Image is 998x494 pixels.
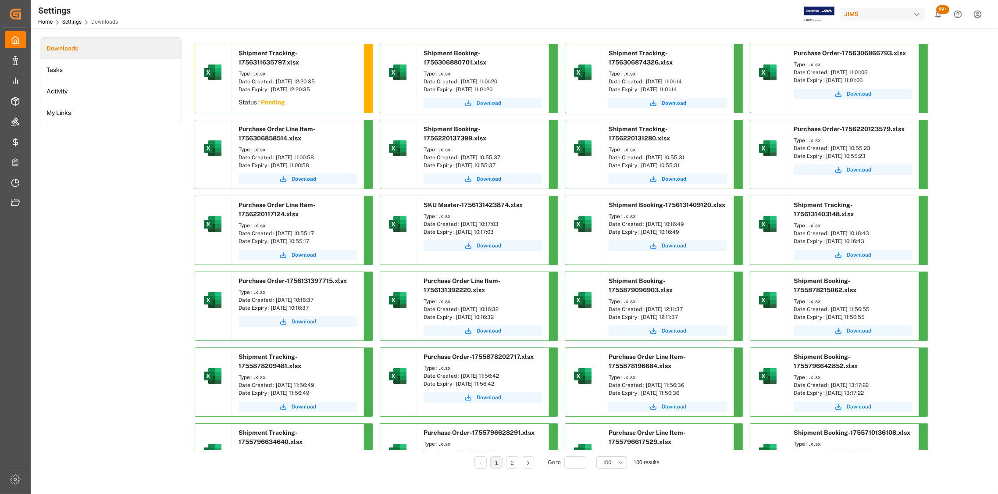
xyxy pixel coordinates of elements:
[948,4,968,24] button: Help Center
[794,144,912,152] div: Date Created : [DATE] 10:55:23
[424,125,486,142] span: Shipment Booking-1756220137399.xlsx
[239,70,357,78] div: Type : .xlsx
[38,19,53,25] a: Home
[40,59,182,81] a: Tasks
[662,242,686,250] span: Download
[239,154,357,161] div: Date Created : [DATE] 11:00:58
[239,201,316,218] span: Purchase Order Line Item-1756220117124.xlsx
[40,81,182,102] li: Activity
[757,214,778,235] img: microsoft-excel-2019--v1.png
[572,290,593,311] img: microsoft-excel-2019--v1.png
[794,222,912,229] div: Type : .xlsx
[424,392,542,403] a: Download
[424,161,542,169] div: Date Expiry : [DATE] 10:55:37
[490,456,503,469] li: 1
[609,373,727,381] div: Type : .xlsx
[794,440,912,448] div: Type : .xlsx
[239,401,357,412] a: Download
[239,50,299,66] span: Shipment Tracking-1756311635797.xlsx
[387,441,408,462] img: microsoft-excel-2019--v1.png
[387,138,408,159] img: microsoft-excel-2019--v1.png
[794,89,912,99] button: Download
[424,313,542,321] div: Date Expiry : [DATE] 10:16:32
[609,212,727,220] div: Type : .xlsx
[609,70,727,78] div: Type : .xlsx
[757,290,778,311] img: microsoft-excel-2019--v1.png
[794,250,912,260] a: Download
[239,146,357,154] div: Type : .xlsx
[572,214,593,235] img: microsoft-excel-2019--v1.png
[387,62,408,83] img: microsoft-excel-2019--v1.png
[424,50,486,66] span: Shipment Booking-1756306880701.xlsx
[609,389,727,397] div: Date Expiry : [DATE] 11:56:36
[804,7,834,22] img: Exertis%20JAM%20-%20Email%20Logo.jpg_1722504956.jpg
[239,304,357,312] div: Date Expiry : [DATE] 10:16:37
[662,99,686,107] span: Download
[794,61,912,68] div: Type : .xlsx
[548,456,589,469] div: Go to
[292,175,316,183] span: Download
[794,353,858,369] span: Shipment Booking-1755796642852.xlsx
[794,76,912,84] div: Date Expiry : [DATE] 11:01:06
[609,50,673,66] span: Shipment Tracking-1756306874326.xlsx
[794,125,905,132] span: Purchase Order-1756220123579.xlsx
[609,326,727,336] button: Download
[609,220,727,228] div: Date Created : [DATE] 10:16:49
[841,6,928,22] button: JIMS
[477,242,501,250] span: Download
[609,353,686,369] span: Purchase Order Line Item-1755878196684.xlsx
[239,237,357,245] div: Date Expiry : [DATE] 10:55:17
[387,290,408,311] img: microsoft-excel-2019--v1.png
[662,403,686,411] span: Download
[239,429,303,445] span: Shipment Tracking-1755796634640.xlsx
[794,237,912,245] div: Date Expiry : [DATE] 10:16:43
[387,365,408,387] img: microsoft-excel-2019--v1.png
[239,389,357,397] div: Date Expiry : [DATE] 11:56:49
[609,401,727,412] button: Download
[424,240,542,251] button: Download
[794,429,910,436] span: Shipment Booking-1755710136108.xlsx
[40,38,182,59] a: Downloads
[794,326,912,336] button: Download
[794,229,912,237] div: Date Created : [DATE] 10:16:43
[424,364,542,372] div: Type : .xlsx
[609,174,727,184] button: Download
[794,277,856,294] span: Shipment Booking-1755878215062.xlsx
[38,4,118,17] div: Settings
[794,50,906,57] span: Purchase Order-1756306866793.xlsx
[609,98,727,108] button: Download
[424,429,535,436] span: Purchase Order-1755796628291.xlsx
[424,154,542,161] div: Date Created : [DATE] 10:55:37
[506,456,518,469] li: 2
[477,327,501,335] span: Download
[62,19,82,25] a: Settings
[609,305,727,313] div: Date Created : [DATE] 12:11:37
[662,175,686,183] span: Download
[239,381,357,389] div: Date Created : [DATE] 11:56:49
[572,365,593,387] img: microsoft-excel-2019--v1.png
[424,372,542,380] div: Date Created : [DATE] 11:56:42
[495,460,498,466] a: 1
[424,353,534,360] span: Purchase Order-1755878202717.xlsx
[794,152,912,160] div: Date Expiry : [DATE] 10:55:23
[232,96,364,111] div: Status :
[477,175,501,183] span: Download
[387,214,408,235] img: microsoft-excel-2019--v1.png
[239,174,357,184] button: Download
[424,305,542,313] div: Date Created : [DATE] 10:16:32
[609,161,727,169] div: Date Expiry : [DATE] 10:55:31
[609,240,727,251] button: Download
[239,250,357,260] button: Download
[596,456,627,469] button: open menu
[847,166,871,174] span: Download
[239,316,357,327] button: Download
[572,441,593,462] img: microsoft-excel-2019--v1.png
[424,174,542,184] a: Download
[757,365,778,387] img: microsoft-excel-2019--v1.png
[424,212,542,220] div: Type : .xlsx
[634,459,659,465] span: 100 results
